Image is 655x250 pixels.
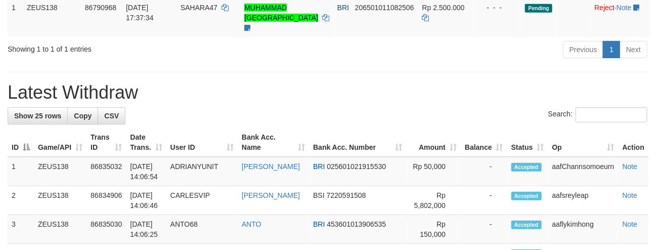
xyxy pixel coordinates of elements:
[327,162,386,171] span: Copy 025601021915530 to clipboard
[525,4,552,13] span: Pending
[337,4,349,12] span: BRI
[242,162,300,171] a: [PERSON_NAME]
[126,4,154,22] span: [DATE] 17:37:34
[244,4,318,22] a: MUHAMMAD [GEOGRAPHIC_DATA]
[406,186,461,215] td: Rp 5,802,000
[313,191,325,199] span: BSI
[461,186,507,215] td: -
[86,157,126,186] td: 86835032
[548,128,619,157] th: Op: activate to sort column ascending
[461,157,507,186] td: -
[309,128,406,157] th: Bank Acc. Number: activate to sort column ascending
[8,107,68,124] a: Show 25 rows
[74,112,92,120] span: Copy
[166,215,238,244] td: ANTO68
[623,162,638,171] a: Note
[406,128,461,157] th: Amount: activate to sort column ascending
[126,157,166,186] td: [DATE] 14:06:54
[34,186,86,215] td: ZEUS138
[166,128,238,157] th: User ID: activate to sort column ascending
[576,107,647,122] input: Search:
[126,128,166,157] th: Date Trans.: activate to sort column ascending
[313,162,325,171] span: BRI
[511,163,542,172] span: Accepted
[619,128,649,157] th: Action
[181,4,217,12] span: SAHARA47
[603,41,620,58] a: 1
[8,157,34,186] td: 1
[461,128,507,157] th: Balance: activate to sort column ascending
[511,192,542,200] span: Accepted
[617,4,632,12] a: Note
[511,221,542,229] span: Accepted
[620,41,647,58] a: Next
[8,82,647,103] h1: Latest Withdraw
[98,107,125,124] a: CSV
[126,186,166,215] td: [DATE] 14:06:46
[14,112,61,120] span: Show 25 rows
[67,107,98,124] a: Copy
[406,215,461,244] td: Rp 150,000
[166,157,238,186] td: ADRIANYUNIT
[126,215,166,244] td: [DATE] 14:06:25
[313,220,325,228] span: BRI
[461,215,507,244] td: -
[34,215,86,244] td: ZEUS138
[422,4,465,12] span: Rp 2.500.000
[34,157,86,186] td: ZEUS138
[548,157,619,186] td: aafChannsomoeurn
[327,191,366,199] span: Copy 7220591508 to clipboard
[8,40,266,54] div: Showing 1 to 1 of 1 entries
[8,215,34,244] td: 3
[548,107,647,122] label: Search:
[594,4,615,12] a: Reject
[327,220,386,228] span: Copy 453601013906535 to clipboard
[623,220,638,228] a: Note
[85,4,116,12] span: 86790968
[478,3,517,13] div: - - -
[86,186,126,215] td: 86834906
[238,128,309,157] th: Bank Acc. Name: activate to sort column ascending
[548,186,619,215] td: aafsreyleap
[8,128,34,157] th: ID: activate to sort column descending
[34,128,86,157] th: Game/API: activate to sort column ascending
[242,220,261,228] a: ANTO
[166,186,238,215] td: CARLESVIP
[406,157,461,186] td: Rp 50,000
[563,41,603,58] a: Previous
[355,4,414,12] span: Copy 206501011082506 to clipboard
[548,215,619,244] td: aaflykimhong
[623,191,638,199] a: Note
[104,112,119,120] span: CSV
[86,128,126,157] th: Trans ID: activate to sort column ascending
[86,215,126,244] td: 86835030
[507,128,548,157] th: Status: activate to sort column ascending
[8,186,34,215] td: 2
[242,191,300,199] a: [PERSON_NAME]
